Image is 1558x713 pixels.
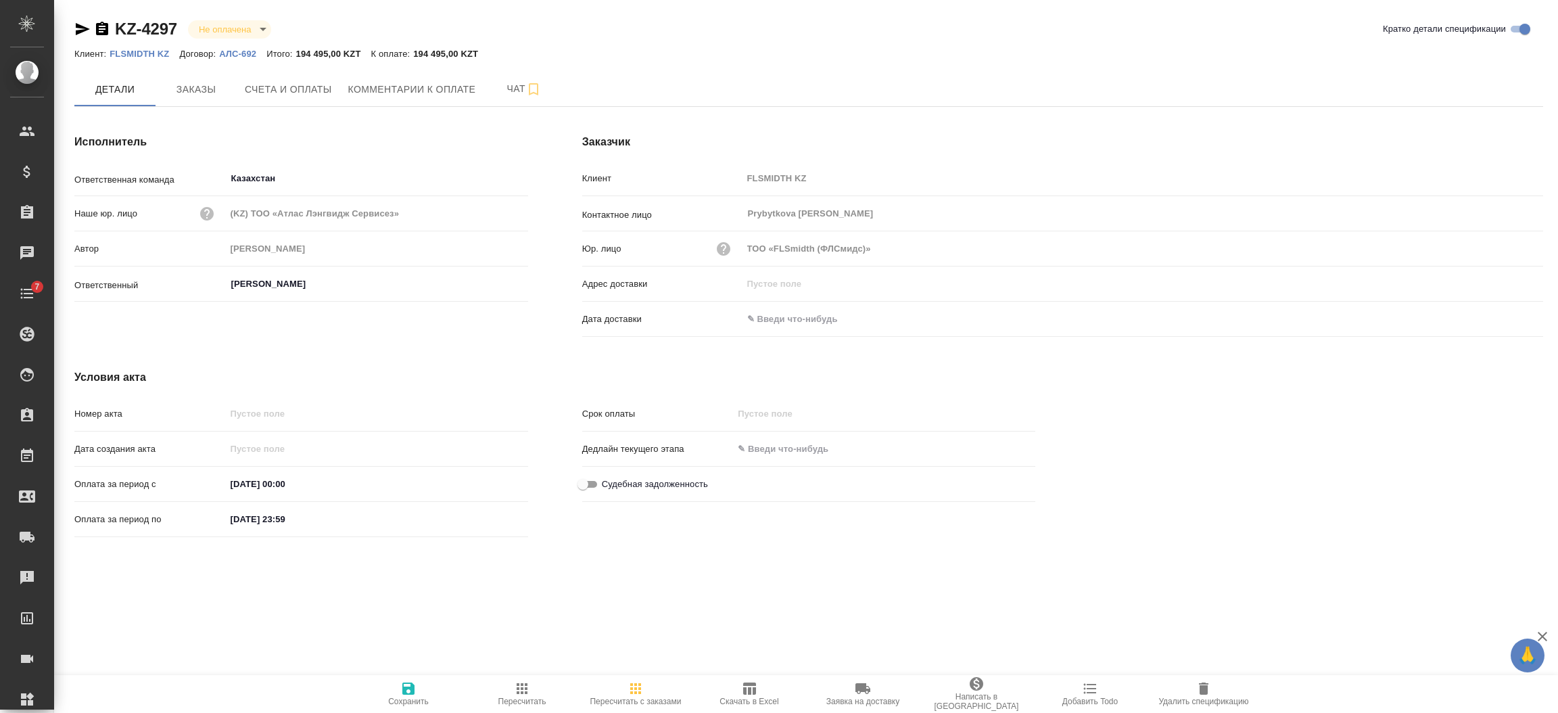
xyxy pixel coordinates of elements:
p: Оплата за период с [74,478,226,491]
input: ✎ Введи что-нибудь [742,309,861,329]
button: 🙏 [1511,639,1544,672]
div: Не оплачена [188,20,271,39]
input: Пустое поле [226,439,344,459]
span: 7 [26,280,47,294]
svg: Подписаться [525,81,542,97]
p: Контактное лицо [582,208,742,222]
a: FLSMIDTH KZ [110,47,179,59]
p: Договор: [179,49,219,59]
span: Детали [82,81,147,98]
p: Дата доставки [582,313,742,326]
p: АЛС-692 [219,49,266,59]
p: Автор [74,242,226,256]
span: 🙏 [1516,641,1539,670]
p: Оплата за период по [74,513,226,526]
a: KZ-4297 [115,20,177,38]
h4: Условия акта [74,369,1035,386]
h4: Заказчик [582,134,1543,150]
button: Скопировать ссылку [94,21,110,37]
input: ✎ Введи что-нибудь [226,474,344,494]
button: Open [521,283,523,285]
input: Пустое поле [742,239,1543,258]
p: Наше юр. лицо [74,207,137,221]
input: Пустое поле [733,404,851,423]
input: Пустое поле [742,168,1543,188]
span: Счета и оплаты [245,81,332,98]
p: Дедлайн текущего этапа [582,442,734,456]
a: АЛС-692 [219,47,266,59]
p: 194 495,00 KZT [413,49,488,59]
button: Скопировать ссылку для ЯМессенджера [74,21,91,37]
p: К оплате: [371,49,414,59]
input: ✎ Введи что-нибудь [226,509,344,529]
p: Срок оплаты [582,407,734,421]
p: Ответственная команда [74,173,226,187]
button: Не оплачена [195,24,255,35]
span: Комментарии к оплате [348,81,476,98]
span: Заказы [164,81,229,98]
p: Итого: [266,49,296,59]
span: Судебная задолженность [602,478,708,491]
span: Чат [492,80,557,97]
button: Open [521,177,523,180]
p: Клиент [582,172,742,185]
input: Пустое поле [742,274,1543,294]
p: 194 495,00 KZT [296,49,371,59]
p: Юр. лицо [582,242,621,256]
a: 7 [3,277,51,310]
p: Ответственный [74,279,226,292]
p: Дата создания акта [74,442,226,456]
p: Номер акта [74,407,226,421]
p: Адрес доставки [582,277,742,291]
input: ✎ Введи что-нибудь [733,439,851,459]
input: Пустое поле [226,204,528,223]
p: Клиент: [74,49,110,59]
input: Пустое поле [226,239,528,258]
h4: Исполнитель [74,134,528,150]
input: Пустое поле [226,404,528,423]
p: FLSMIDTH KZ [110,49,179,59]
span: Кратко детали спецификации [1383,22,1506,36]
